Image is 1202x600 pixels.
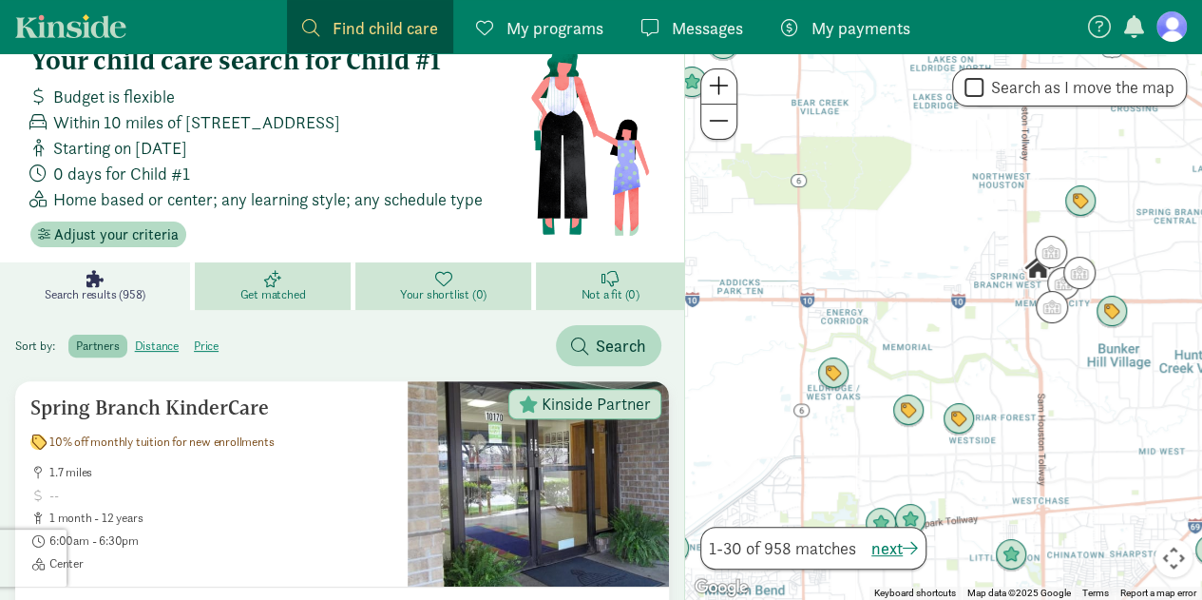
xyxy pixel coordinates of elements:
div: Click to see details [892,396,925,428]
span: Messages [672,15,743,41]
div: Click to see details [817,358,849,391]
span: Search results (958) [45,287,145,302]
div: Click to see details [1036,292,1068,324]
div: Click to see details [943,404,975,436]
span: Find child care [333,15,438,41]
button: Map camera controls [1154,539,1192,577]
span: Home based or center; any learning style; any schedule type [53,186,483,212]
div: Click to see details [894,505,926,537]
h4: Your child care search for Child #1 [30,46,529,76]
span: Search [596,333,646,358]
label: distance [127,335,186,358]
div: Click to see details [1063,258,1096,290]
a: Your shortlist (0) [355,262,537,310]
span: My programs [506,15,603,41]
span: My payments [811,15,910,41]
a: Open this area in Google Maps (opens a new window) [690,575,753,600]
span: 0 days for Child #1 [53,161,190,186]
a: Terms [1082,588,1109,598]
div: Click to see details [865,509,897,541]
span: Starting on [DATE] [53,135,187,161]
h5: Spring Branch KinderCare [30,397,392,419]
button: Adjust your criteria [30,222,186,248]
button: Search [556,325,661,366]
button: Keyboard shortcuts [874,587,956,600]
label: Search as I move the map [983,76,1174,99]
button: next [871,535,918,561]
span: Center [49,556,392,571]
span: 6:00am - 6:30pm [49,533,392,549]
span: Within 10 miles of [STREET_ADDRESS] [53,109,340,135]
div: Click to see details [1035,237,1067,269]
span: 1-30 of 958 matches [709,535,856,561]
span: Sort by: [15,338,66,354]
img: Google [690,575,753,600]
span: Kinside Partner [542,396,651,413]
label: partners [68,335,126,358]
div: Click to see details [1064,186,1097,219]
span: Adjust your criteria [54,223,179,246]
div: Click to see details [995,540,1027,572]
div: Click to see details [1047,268,1079,300]
span: Budget is flexible [53,84,175,109]
a: Report a map error [1120,588,1196,598]
span: Get matched [240,287,306,302]
a: Kinside [15,14,126,38]
div: Click to see details [1096,297,1128,329]
span: 1 month - 12 years [49,511,392,526]
a: Get matched [195,262,354,310]
label: price [186,335,226,358]
span: Map data ©2025 Google [967,588,1071,598]
span: Your shortlist (0) [400,287,487,302]
div: Click to see details [676,68,708,100]
span: Not a fit (0) [581,287,639,302]
div: Click to see details [1021,253,1054,285]
span: 10% off monthly tuition for new enrollments [49,435,274,450]
span: 1.7 miles [49,465,392,480]
a: Not a fit (0) [536,262,684,310]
